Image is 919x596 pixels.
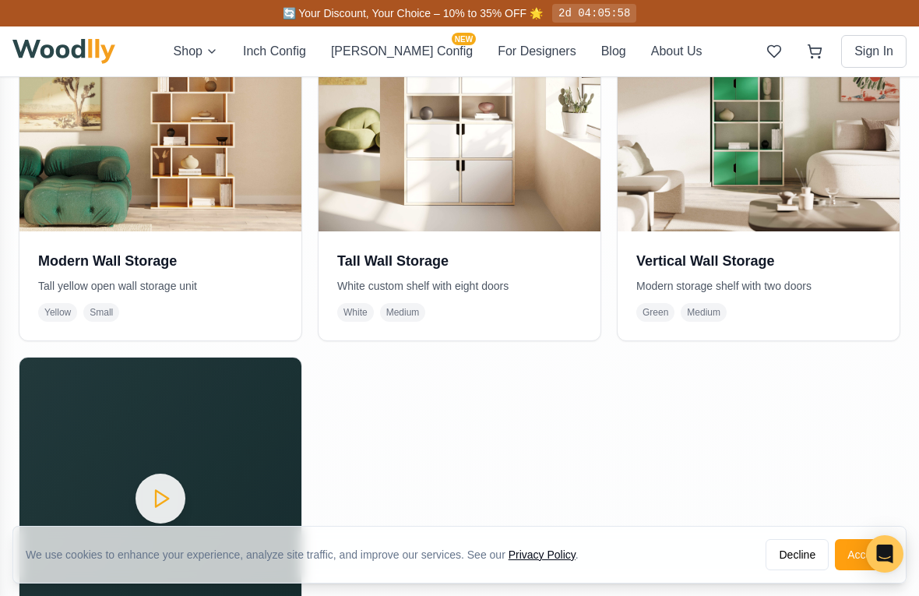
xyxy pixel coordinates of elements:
[243,42,306,61] button: Inch Config
[766,539,829,570] button: Decline
[452,33,476,45] span: NEW
[337,250,582,272] h3: Tall Wall Storage
[601,42,626,61] button: Blog
[38,250,283,272] h3: Modern Wall Storage
[83,303,119,322] span: Small
[866,535,903,573] div: Open Intercom Messenger
[38,303,77,322] span: Yellow
[636,303,674,322] span: Green
[552,4,636,23] div: 2d 04:05:58
[337,278,582,294] p: White custom shelf with eight doors
[331,42,473,61] button: [PERSON_NAME] ConfigNEW
[174,42,218,61] button: Shop
[636,278,881,294] p: Modern storage shelf with two doors
[651,42,702,61] button: About Us
[38,278,283,294] p: Tall yellow open wall storage unit
[498,42,576,61] button: For Designers
[509,548,576,561] a: Privacy Policy
[636,250,881,272] h3: Vertical Wall Storage
[681,303,727,322] span: Medium
[841,35,907,68] button: Sign In
[380,303,426,322] span: Medium
[835,539,893,570] button: Accept
[337,303,374,322] span: White
[12,39,115,64] img: Woodlly
[283,7,543,19] span: 🔄 Your Discount, Your Choice – 10% to 35% OFF 🌟
[26,547,591,562] div: We use cookies to enhance your experience, analyze site traffic, and improve our services. See our .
